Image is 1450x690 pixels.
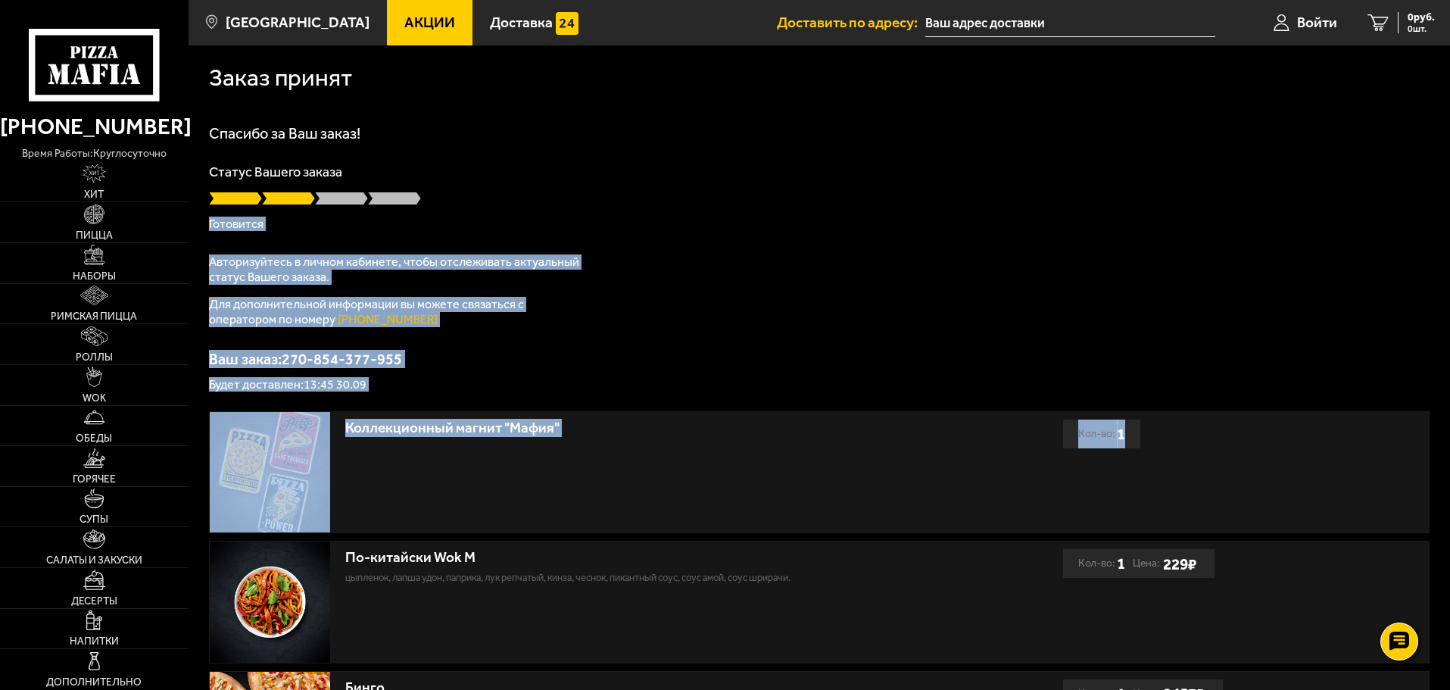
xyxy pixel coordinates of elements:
span: Напитки [70,636,119,647]
input: Ваш адрес доставки [925,9,1215,37]
span: Пицца [76,230,113,241]
span: Десерты [71,596,117,607]
img: 15daf4d41897b9f0e9f617042186c801.svg [556,12,578,35]
p: Ваш заказ: 270-854-377-955 [209,351,1430,367]
span: Доставить по адресу: [777,15,925,30]
span: Дополнительно [46,677,142,688]
b: 1 [1117,549,1125,578]
span: Горячее [73,474,116,485]
span: Роллы [76,352,113,363]
div: Коллекционный магнит "Мафия" [345,420,917,437]
div: Кол-во: [1078,549,1125,578]
span: 0 руб. [1408,12,1435,23]
span: Наборы [73,271,116,282]
p: цыпленок, лапша удон, паприка, лук репчатый, кинза, чеснок, пикантный соус, соус Амой, соус шрирачи. [345,570,917,585]
p: Статус Вашего заказа [209,165,1430,179]
p: Готовится [209,218,1430,230]
span: Войти [1297,15,1337,30]
span: Хит [84,189,104,200]
span: Цена: [1133,549,1160,578]
span: 0 шт. [1408,24,1435,33]
div: Кол-во: [1078,420,1125,448]
div: По-китайски Wok M [345,549,917,567]
p: Будет доставлен: 13:45 30.09 [209,379,1430,391]
span: [GEOGRAPHIC_DATA] [226,15,370,30]
a: [PHONE_NUMBER] [338,312,438,326]
span: Доставка [490,15,553,30]
h1: Заказ принят [209,66,352,90]
h1: Спасибо за Ваш заказ! [209,126,1430,141]
span: Римская пицца [51,311,137,322]
b: 229 ₽ [1163,554,1196,573]
span: Обеды [76,433,112,444]
b: 1 [1117,420,1125,448]
span: Салаты и закуски [46,555,142,566]
p: Авторизуйтесь в личном кабинете, чтобы отслеживать актуальный статус Вашего заказа. [209,254,588,285]
span: Супы [80,514,108,525]
span: Акции [404,15,455,30]
p: Для дополнительной информации вы можете связаться с оператором по номеру [209,297,588,327]
span: WOK [83,393,106,404]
